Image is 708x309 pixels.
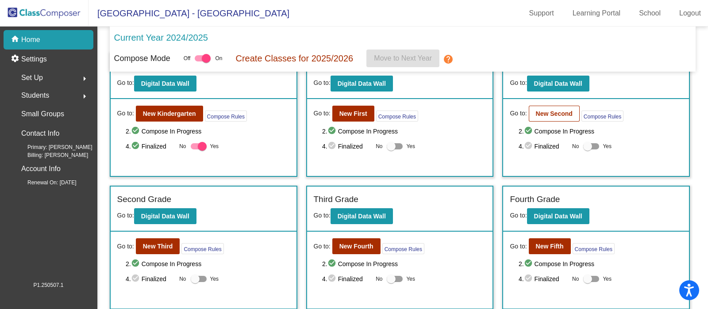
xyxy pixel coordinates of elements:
[382,243,424,254] button: Compose Rules
[179,275,186,283] span: No
[131,274,142,284] mat-icon: check_circle
[534,213,582,220] b: Digital Data Wall
[13,179,76,187] span: Renewal On: [DATE]
[131,126,142,137] mat-icon: check_circle
[21,34,40,45] p: Home
[11,34,21,45] mat-icon: home
[134,76,196,92] button: Digital Data Wall
[332,106,374,122] button: New First
[338,80,386,87] b: Digital Data Wall
[143,110,196,117] b: New Kindergarten
[572,142,579,150] span: No
[210,274,219,284] span: Yes
[534,80,582,87] b: Digital Data Wall
[141,213,189,220] b: Digital Data Wall
[136,238,180,254] button: New Third
[519,141,568,152] span: 4. Finalized
[632,6,668,20] a: School
[126,126,289,137] span: 2. Compose In Progress
[406,274,415,284] span: Yes
[322,141,371,152] span: 4. Finalized
[529,238,571,254] button: New Fifth
[510,79,527,86] span: Go to:
[314,109,331,118] span: Go to:
[332,238,381,254] button: New Fourth
[126,259,289,269] span: 2. Compose In Progress
[331,76,393,92] button: Digital Data Wall
[235,52,353,65] p: Create Classes for 2025/2026
[581,111,623,122] button: Compose Rules
[519,259,682,269] span: 2. Compose In Progress
[314,212,331,219] span: Go to:
[339,243,373,250] b: New Fourth
[322,126,486,137] span: 2. Compose In Progress
[524,274,535,284] mat-icon: check_circle
[114,31,208,44] p: Current Year 2024/2025
[524,259,535,269] mat-icon: check_circle
[524,141,535,152] mat-icon: check_circle
[529,106,580,122] button: New Second
[527,76,589,92] button: Digital Data Wall
[117,79,134,86] span: Go to:
[331,208,393,224] button: Digital Data Wall
[603,141,612,152] span: Yes
[79,73,90,84] mat-icon: arrow_right
[88,6,289,20] span: [GEOGRAPHIC_DATA] - [GEOGRAPHIC_DATA]
[21,108,64,120] p: Small Groups
[11,54,21,65] mat-icon: settings
[327,141,338,152] mat-icon: check_circle
[536,243,564,250] b: New Fifth
[131,259,142,269] mat-icon: check_circle
[126,274,175,284] span: 4. Finalized
[672,6,708,20] a: Logout
[376,111,418,122] button: Compose Rules
[21,127,59,140] p: Contact Info
[181,243,223,254] button: Compose Rules
[327,126,338,137] mat-icon: check_circle
[603,274,612,284] span: Yes
[519,274,568,284] span: 4. Finalized
[566,6,628,20] a: Learning Portal
[314,242,331,251] span: Go to:
[215,54,222,62] span: On
[527,208,589,224] button: Digital Data Wall
[366,50,439,67] button: Move to Next Year
[443,54,454,65] mat-icon: help
[519,126,682,137] span: 2. Compose In Progress
[338,213,386,220] b: Digital Data Wall
[136,106,203,122] button: New Kindergarten
[143,243,173,250] b: New Third
[205,111,247,122] button: Compose Rules
[376,275,382,283] span: No
[117,242,134,251] span: Go to:
[327,274,338,284] mat-icon: check_circle
[141,80,189,87] b: Digital Data Wall
[114,53,170,65] p: Compose Mode
[21,163,61,175] p: Account Info
[117,193,172,206] label: Second Grade
[21,54,47,65] p: Settings
[406,141,415,152] span: Yes
[184,54,191,62] span: Off
[179,142,186,150] span: No
[322,274,371,284] span: 4. Finalized
[510,193,560,206] label: Fourth Grade
[13,151,88,159] span: Billing: [PERSON_NAME]
[374,54,432,62] span: Move to Next Year
[117,109,134,118] span: Go to:
[131,141,142,152] mat-icon: check_circle
[134,208,196,224] button: Digital Data Wall
[376,142,382,150] span: No
[322,259,486,269] span: 2. Compose In Progress
[21,89,49,102] span: Students
[510,212,527,219] span: Go to:
[524,126,535,137] mat-icon: check_circle
[510,242,527,251] span: Go to:
[13,143,92,151] span: Primary: [PERSON_NAME]
[126,141,175,152] span: 4. Finalized
[314,79,331,86] span: Go to:
[522,6,561,20] a: Support
[21,72,43,84] span: Set Up
[327,259,338,269] mat-icon: check_circle
[573,243,615,254] button: Compose Rules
